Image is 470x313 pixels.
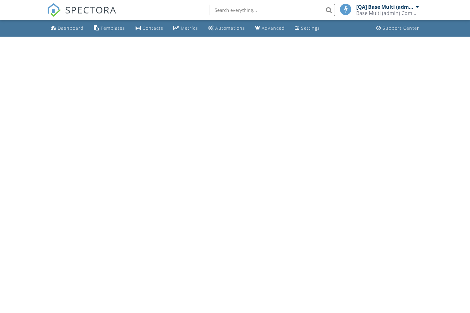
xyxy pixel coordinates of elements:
[47,8,117,22] a: SPECTORA
[356,10,419,16] div: Base Multi (admin) Company
[374,23,422,34] a: Support Center
[301,25,320,31] div: Settings
[65,3,117,16] span: SPECTORA
[206,23,248,34] a: Automations (Basic)
[215,25,245,31] div: Automations
[48,23,86,34] a: Dashboard
[181,25,198,31] div: Metrics
[101,25,125,31] div: Templates
[210,4,335,16] input: Search everything...
[356,4,414,10] div: [QA] Base Multi (admin)
[292,23,322,34] a: Settings
[58,25,84,31] div: Dashboard
[133,23,166,34] a: Contacts
[91,23,128,34] a: Templates
[47,3,61,17] img: The Best Home Inspection Software - Spectora
[253,23,287,34] a: Advanced
[171,23,201,34] a: Metrics
[383,25,419,31] div: Support Center
[262,25,285,31] div: Advanced
[143,25,163,31] div: Contacts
